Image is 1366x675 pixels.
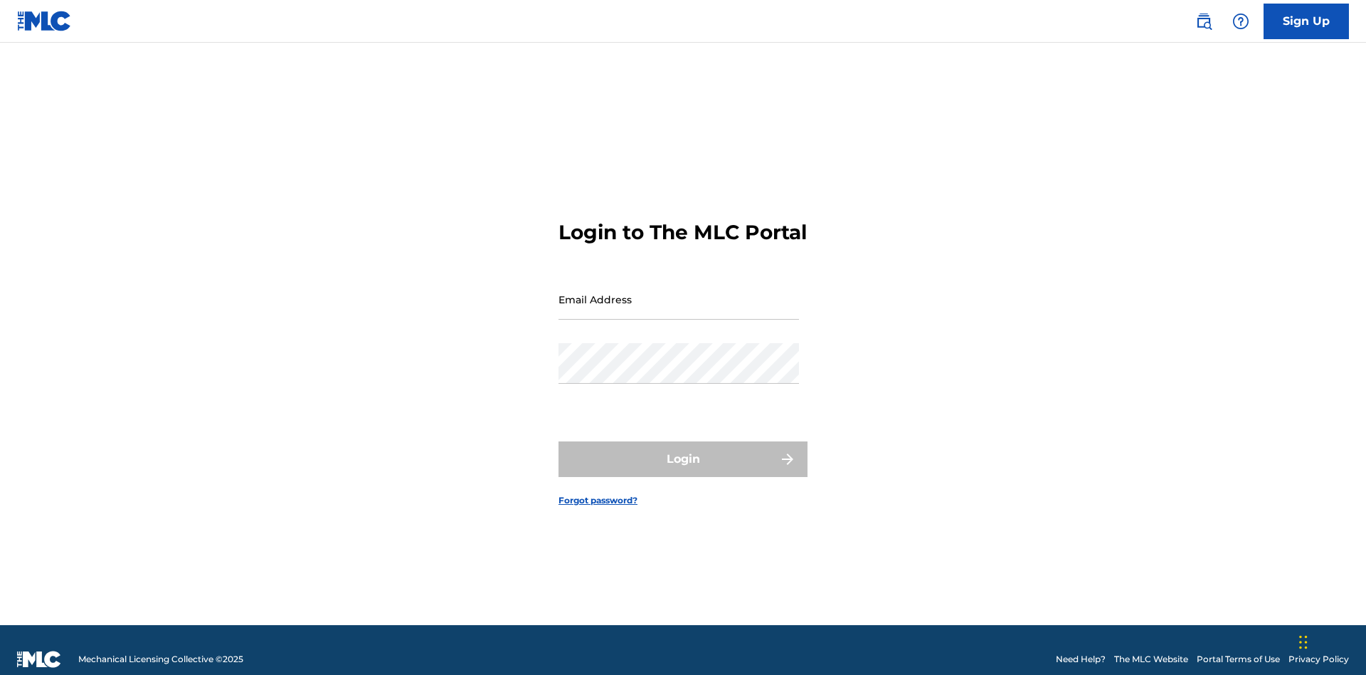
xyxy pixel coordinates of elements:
img: logo [17,651,61,668]
img: help [1232,13,1249,30]
div: Drag [1299,621,1308,664]
img: search [1195,13,1212,30]
div: Help [1227,7,1255,36]
img: MLC Logo [17,11,72,31]
h3: Login to The MLC Portal [558,220,807,245]
a: Forgot password? [558,494,637,507]
a: Privacy Policy [1288,653,1349,666]
a: The MLC Website [1114,653,1188,666]
a: Need Help? [1056,653,1106,666]
iframe: Chat Widget [1295,607,1366,675]
a: Portal Terms of Use [1197,653,1280,666]
a: Public Search [1190,7,1218,36]
span: Mechanical Licensing Collective © 2025 [78,653,243,666]
a: Sign Up [1264,4,1349,39]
